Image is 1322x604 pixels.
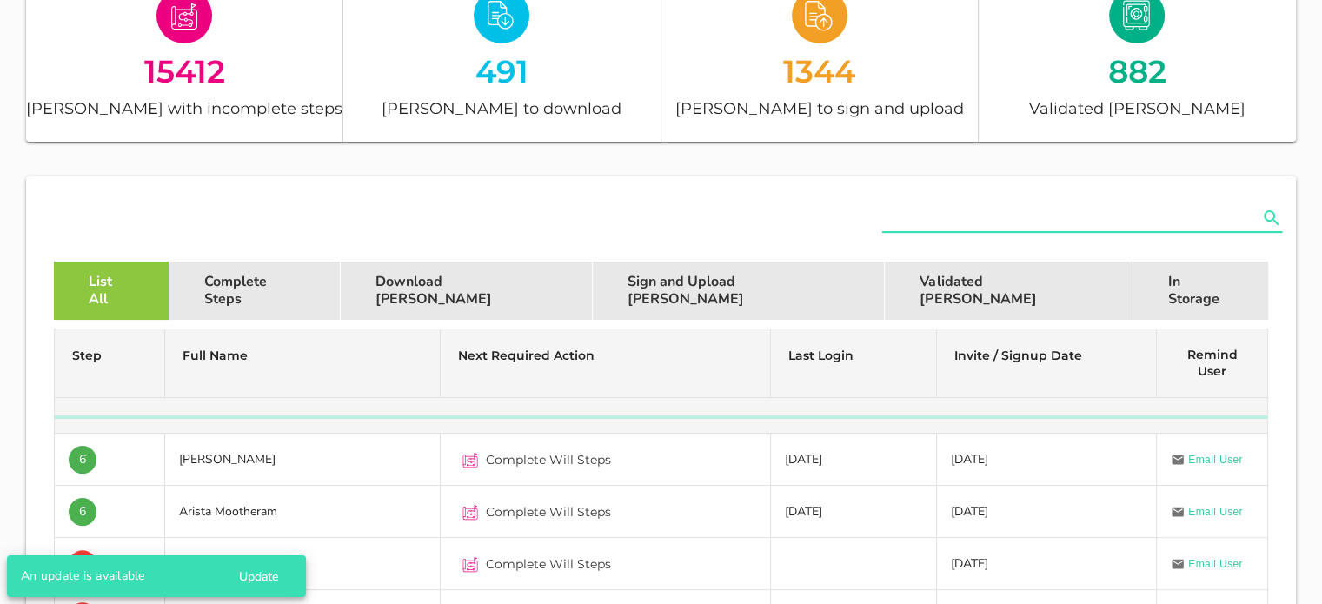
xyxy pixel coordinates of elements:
[1187,347,1238,379] span: Remind User
[954,348,1082,363] span: Invite / Signup Date
[486,451,611,468] span: Complete Will Steps
[771,434,936,486] td: [DATE]
[1133,262,1268,320] div: In Storage
[79,498,86,526] span: 6
[979,96,1296,121] div: Validated [PERSON_NAME]
[661,96,978,121] div: [PERSON_NAME] to sign and upload
[661,56,978,86] div: 1344
[441,329,771,398] th: Next Required Action: Not sorted. Activate to sort ascending.
[1171,503,1243,521] a: Email User
[771,329,936,398] th: Last Login: Not sorted. Activate to sort ascending.
[169,262,341,320] div: Complete Steps
[788,348,854,363] span: Last Login
[486,503,611,521] span: Complete Will Steps
[937,329,1158,398] th: Invite / Signup Date: Not sorted. Activate to sort ascending.
[1188,555,1243,573] span: Email User
[79,550,86,578] span: 0
[951,503,988,520] span: [DATE]
[165,486,441,538] td: Arista Mootheram
[951,451,988,468] span: [DATE]
[238,568,278,585] span: Update
[1188,503,1243,521] span: Email User
[458,348,595,363] span: Next Required Action
[343,56,660,86] div: 491
[7,555,217,597] div: An update is available
[1188,451,1243,468] span: Email User
[593,262,885,320] div: Sign and Upload [PERSON_NAME]
[55,329,165,398] th: Step: Not sorted. Activate to sort ascending.
[79,446,86,474] span: 6
[486,555,611,573] span: Complete Will Steps
[341,262,593,320] div: Download [PERSON_NAME]
[951,555,988,572] span: [DATE]
[979,56,1296,86] div: 882
[165,329,441,398] th: Full Name: Not sorted. Activate to sort ascending.
[1157,329,1267,398] th: Remind User
[1256,207,1287,229] button: Search name, email, testator ID or ID number appended action
[885,262,1133,320] div: Validated [PERSON_NAME]
[54,262,169,320] div: List All
[224,561,292,592] button: Update
[165,434,441,486] td: [PERSON_NAME]
[343,96,660,121] div: [PERSON_NAME] to download
[72,348,102,363] span: Step
[1171,555,1243,573] a: Email User
[26,56,342,86] div: 15412
[771,486,936,538] td: [DATE]
[165,538,441,590] td: Macaylin Govender
[26,96,342,121] div: [PERSON_NAME] with incomplete steps
[183,348,248,363] span: Full Name
[1171,451,1243,468] a: Email User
